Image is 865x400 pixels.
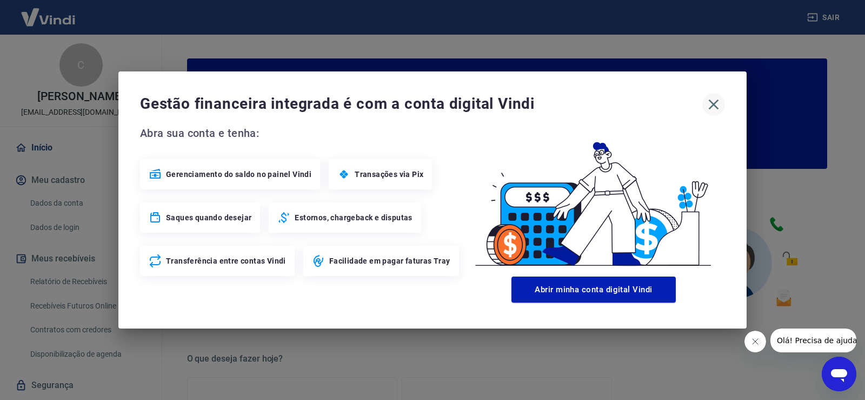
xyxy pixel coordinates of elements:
span: Abra sua conta e tenha: [140,124,462,142]
span: Gerenciamento do saldo no painel Vindi [166,169,311,180]
span: Saques quando desejar [166,212,251,223]
span: Estornos, chargeback e disputas [295,212,412,223]
span: Facilidade em pagar faturas Tray [329,255,450,266]
span: Gestão financeira integrada é com a conta digital Vindi [140,93,702,115]
span: Olá! Precisa de ajuda? [6,8,91,16]
img: Good Billing [462,124,725,272]
iframe: Botão para abrir a janela de mensagens [822,357,856,391]
iframe: Fechar mensagem [744,331,766,352]
button: Abrir minha conta digital Vindi [511,277,676,303]
span: Transferência entre contas Vindi [166,255,286,266]
span: Transações via Pix [355,169,423,180]
iframe: Mensagem da empresa [770,329,856,352]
